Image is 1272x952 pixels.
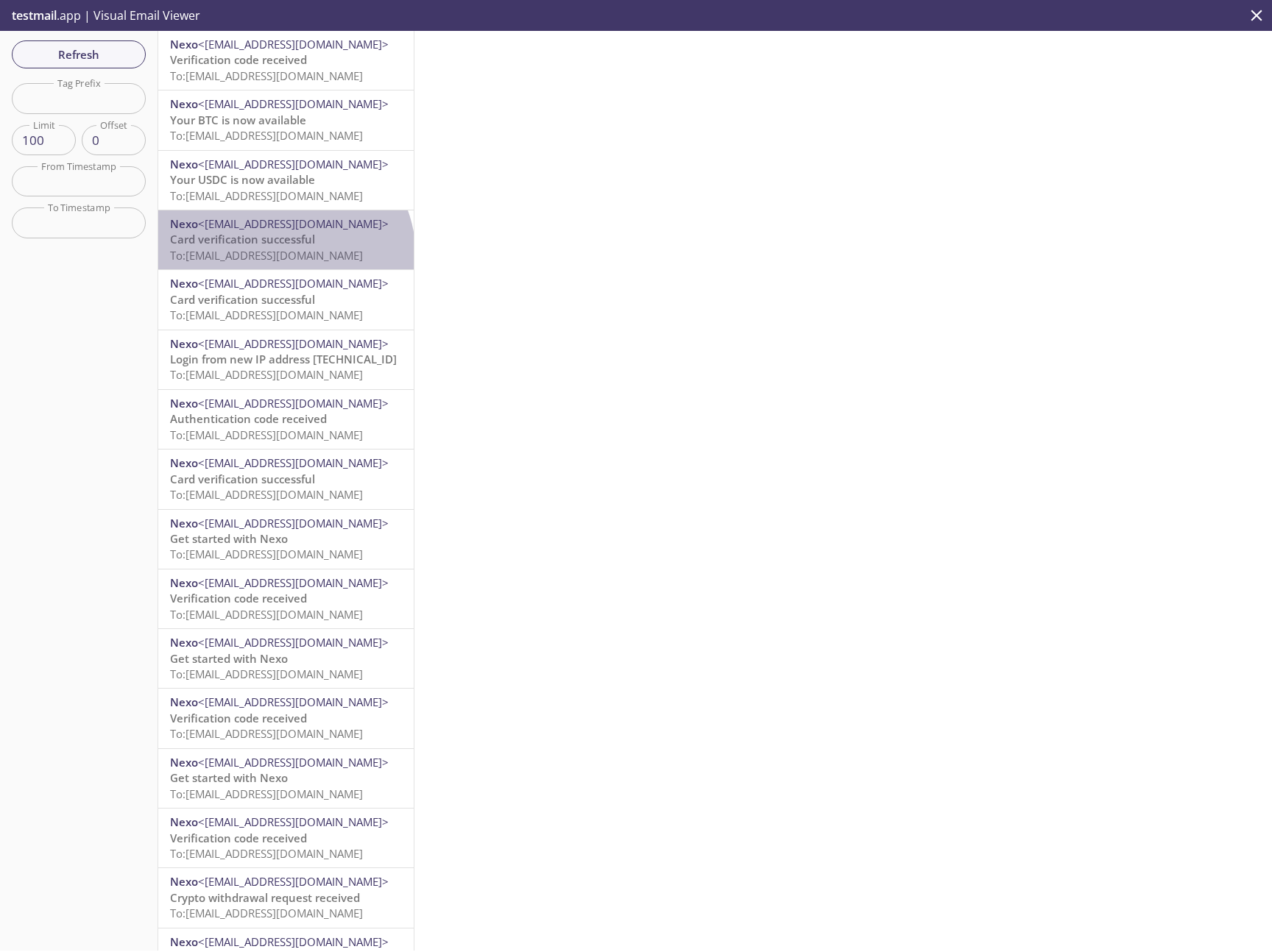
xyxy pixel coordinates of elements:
[198,396,389,411] span: <[EMAIL_ADDRESS][DOMAIN_NAME]>
[170,232,315,246] span: Card verification successful
[170,755,198,770] span: Nexo
[158,868,414,927] div: Nexo<[EMAIL_ADDRESS][DOMAIN_NAME]>Crypto withdrawal request receivedTo:[EMAIL_ADDRESS][DOMAIN_NAME]
[158,90,414,149] div: Nexo<[EMAIL_ADDRESS][DOMAIN_NAME]>Your BTC is now availableTo:[EMAIL_ADDRESS][DOMAIN_NAME]
[170,276,198,291] span: Nexo
[170,651,288,666] span: Get started with Nexo
[170,455,198,470] span: Nexo
[170,531,288,546] span: Get started with Nexo
[158,689,414,747] div: Nexo<[EMAIL_ADDRESS][DOMAIN_NAME]>Verification code receivedTo:[EMAIL_ADDRESS][DOMAIN_NAME]
[170,472,315,486] span: Card verification successful
[198,96,389,111] span: <[EMAIL_ADDRESS][DOMAIN_NAME]>
[158,749,414,808] div: Nexo<[EMAIL_ADDRESS][DOMAIN_NAME]>Get started with NexoTo:[EMAIL_ADDRESS][DOMAIN_NAME]
[198,455,389,470] span: <[EMAIL_ADDRESS][DOMAIN_NAME]>
[170,96,198,111] span: Nexo
[158,210,414,269] div: Nexo<[EMAIL_ADDRESS][DOMAIN_NAME]>Card verification successfulTo:[EMAIL_ADDRESS][DOMAIN_NAME]
[198,516,389,530] span: <[EMAIL_ADDRESS][DOMAIN_NAME]>
[158,31,414,90] div: Nexo<[EMAIL_ADDRESS][DOMAIN_NAME]>Verification code receivedTo:[EMAIL_ADDRESS][DOMAIN_NAME]
[198,37,389,51] span: <[EMAIL_ADDRESS][DOMAIN_NAME]>
[198,276,389,291] span: <[EMAIL_ADDRESS][DOMAIN_NAME]>
[158,390,414,449] div: Nexo<[EMAIL_ADDRESS][DOMAIN_NAME]>Authentication code receivedTo:[EMAIL_ADDRESS][DOMAIN_NAME]
[12,40,146,68] button: Refresh
[170,248,363,263] span: To: [EMAIL_ADDRESS][DOMAIN_NAME]
[12,7,57,24] span: testmail
[158,629,414,688] div: Nexo<[EMAIL_ADDRESS][DOMAIN_NAME]>Get started with NexoTo:[EMAIL_ADDRESS][DOMAIN_NAME]
[170,906,363,920] span: To: [EMAIL_ADDRESS][DOMAIN_NAME]
[198,336,389,351] span: <[EMAIL_ADDRESS][DOMAIN_NAME]>
[170,52,307,67] span: Verification code received
[158,330,414,389] div: Nexo<[EMAIL_ADDRESS][DOMAIN_NAME]>Login from new IP address [TECHNICAL_ID]To:[EMAIL_ADDRESS][DOMA...
[170,37,198,51] span: Nexo
[170,128,363,143] span: To: [EMAIL_ADDRESS][DOMAIN_NAME]
[170,427,363,442] span: To: [EMAIL_ADDRESS][DOMAIN_NAME]
[198,157,389,171] span: <[EMAIL_ADDRESS][DOMAIN_NAME]>
[170,157,198,171] span: Nexo
[170,68,363,83] span: To: [EMAIL_ADDRESS][DOMAIN_NAME]
[170,575,198,590] span: Nexo
[170,814,198,829] span: Nexo
[158,809,414,867] div: Nexo<[EMAIL_ADDRESS][DOMAIN_NAME]>Verification code receivedTo:[EMAIL_ADDRESS][DOMAIN_NAME]
[170,516,198,530] span: Nexo
[170,352,397,366] span: Login from new IP address [TECHNICAL_ID]
[170,113,306,127] span: Your BTC is now available
[170,292,315,307] span: Card verification successful
[170,874,198,889] span: Nexo
[170,695,198,709] span: Nexo
[170,890,360,905] span: Crypto withdrawal request received
[170,786,363,801] span: To: [EMAIL_ADDRESS][DOMAIN_NAME]
[158,151,414,210] div: Nexo<[EMAIL_ADDRESS][DOMAIN_NAME]>Your USDC is now availableTo:[EMAIL_ADDRESS][DOMAIN_NAME]
[170,667,363,681] span: To: [EMAIL_ADDRESS][DOMAIN_NAME]
[170,846,363,861] span: To: [EMAIL_ADDRESS][DOMAIN_NAME]
[198,814,389,829] span: <[EMAIL_ADDRESS][DOMAIN_NAME]>
[170,188,363,203] span: To: [EMAIL_ADDRESS][DOMAIN_NAME]
[170,635,198,650] span: Nexo
[170,308,363,322] span: To: [EMAIL_ADDRESS][DOMAIN_NAME]
[170,770,288,785] span: Get started with Nexo
[158,510,414,569] div: Nexo<[EMAIL_ADDRESS][DOMAIN_NAME]>Get started with NexoTo:[EMAIL_ADDRESS][DOMAIN_NAME]
[170,172,315,187] span: Your USDC is now available
[24,45,134,64] span: Refresh
[170,367,363,382] span: To: [EMAIL_ADDRESS][DOMAIN_NAME]
[170,607,363,622] span: To: [EMAIL_ADDRESS][DOMAIN_NAME]
[198,695,389,709] span: <[EMAIL_ADDRESS][DOMAIN_NAME]>
[198,216,389,231] span: <[EMAIL_ADDRESS][DOMAIN_NAME]>
[170,591,307,605] span: Verification code received
[198,635,389,650] span: <[EMAIL_ADDRESS][DOMAIN_NAME]>
[170,216,198,231] span: Nexo
[170,726,363,741] span: To: [EMAIL_ADDRESS][DOMAIN_NAME]
[198,575,389,590] span: <[EMAIL_ADDRESS][DOMAIN_NAME]>
[198,934,389,949] span: <[EMAIL_ADDRESS][DOMAIN_NAME]>
[158,450,414,508] div: Nexo<[EMAIL_ADDRESS][DOMAIN_NAME]>Card verification successfulTo:[EMAIL_ADDRESS][DOMAIN_NAME]
[158,569,414,628] div: Nexo<[EMAIL_ADDRESS][DOMAIN_NAME]>Verification code receivedTo:[EMAIL_ADDRESS][DOMAIN_NAME]
[158,270,414,329] div: Nexo<[EMAIL_ADDRESS][DOMAIN_NAME]>Card verification successfulTo:[EMAIL_ADDRESS][DOMAIN_NAME]
[170,831,307,845] span: Verification code received
[198,755,389,770] span: <[EMAIL_ADDRESS][DOMAIN_NAME]>
[198,874,389,889] span: <[EMAIL_ADDRESS][DOMAIN_NAME]>
[170,336,198,351] span: Nexo
[170,934,198,949] span: Nexo
[170,396,198,411] span: Nexo
[170,487,363,502] span: To: [EMAIL_ADDRESS][DOMAIN_NAME]
[170,411,327,426] span: Authentication code received
[170,547,363,561] span: To: [EMAIL_ADDRESS][DOMAIN_NAME]
[170,711,307,725] span: Verification code received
